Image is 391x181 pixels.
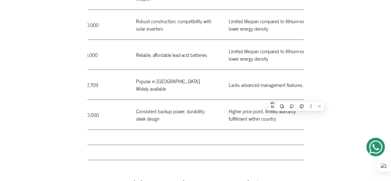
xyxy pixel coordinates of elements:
[129,10,221,40] td: Robust construction, compatibility with solar inverters
[129,70,221,100] td: Popular in [GEOGRAPHIC_DATA], Widely available
[74,100,129,130] td: 450,000
[221,100,314,130] td: Higher price point, limited warranty fulfillment within country
[74,70,129,100] td: 272,709
[129,100,221,130] td: Consistent backup power, durability, sleek design
[221,40,314,70] td: Limited lifespan compared to lithium-ion, lower energy density
[74,40,129,70] td: 116,000
[129,40,221,70] td: Reliable, affordable lead-acid batteries
[74,10,129,40] td: 140,000
[369,140,382,154] img: Get Started On Earthbond Via Whatsapp
[221,10,314,40] td: Limited lifespan compared to lithium-ion, lower energy density
[221,70,314,100] td: Lacks advanced management features,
